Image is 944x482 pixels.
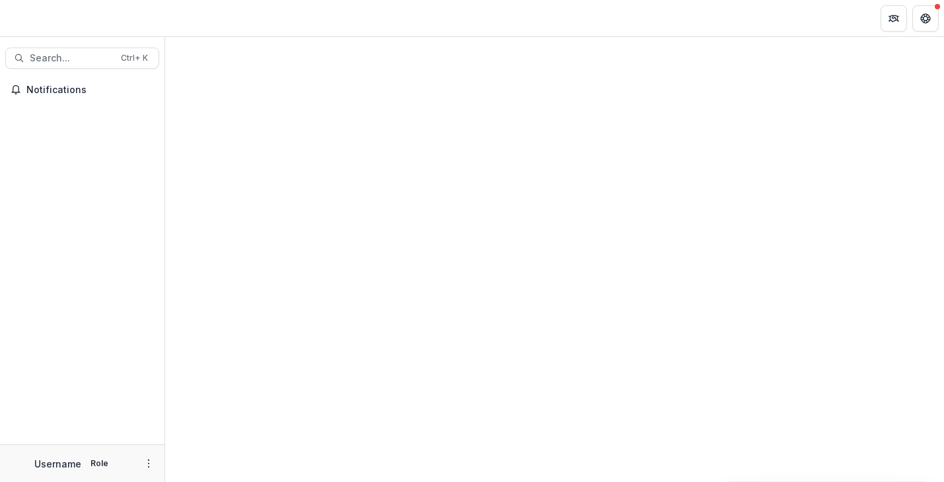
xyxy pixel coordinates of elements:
p: Username [34,457,81,471]
button: Get Help [912,5,939,32]
span: Search... [30,53,113,64]
p: Role [87,458,112,469]
button: Notifications [5,79,159,100]
span: Notifications [26,85,154,96]
button: Partners [881,5,907,32]
button: More [141,456,157,471]
nav: breadcrumb [170,9,227,28]
div: Ctrl + K [118,51,151,65]
button: Search... [5,48,159,69]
